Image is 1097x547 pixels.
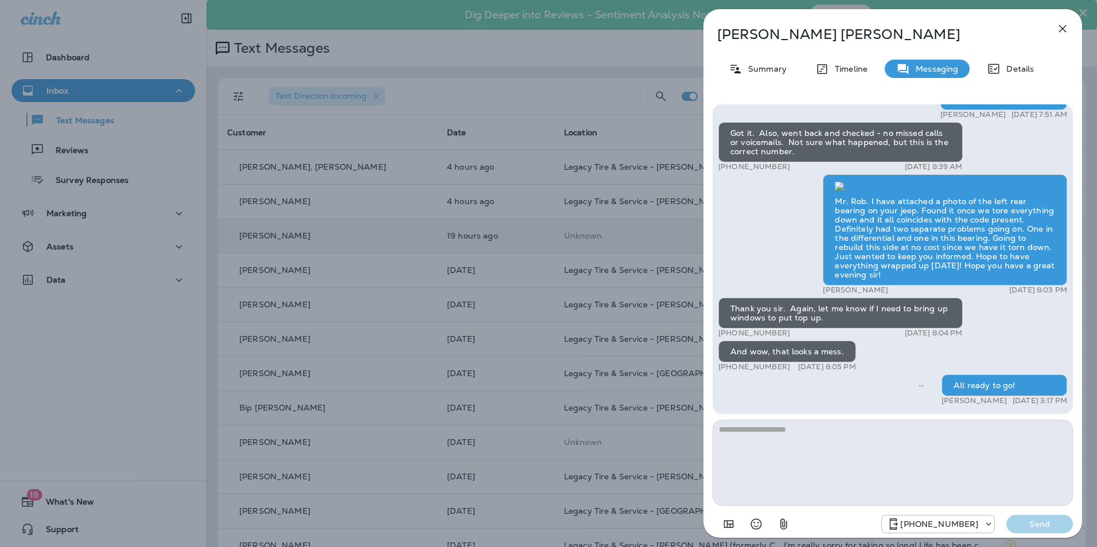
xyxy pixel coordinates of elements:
[717,26,1030,42] p: [PERSON_NAME] [PERSON_NAME]
[718,298,963,329] div: Thank you sir. Again, let me know if I need to bring up windows to put top up.
[835,182,844,191] img: twilio-download
[1001,64,1034,73] p: Details
[1009,286,1067,295] p: [DATE] 8:03 PM
[717,513,740,536] button: Add in a premade template
[718,162,790,171] p: [PHONE_NUMBER]
[942,396,1007,405] p: [PERSON_NAME]
[1013,396,1067,405] p: [DATE] 3:17 PM
[718,122,963,162] div: Got it. Also, went back and checked - no missed calls or voicemails. Not sure what happened, but ...
[718,362,790,372] p: [PHONE_NUMBER]
[718,329,790,338] p: [PHONE_NUMBER]
[919,380,924,390] span: Sent
[940,110,1006,119] p: [PERSON_NAME]
[718,341,856,362] div: And wow, that looks a mess.
[905,162,963,171] p: [DATE] 8:39 AM
[798,362,856,372] p: [DATE] 8:05 PM
[882,517,994,531] div: +1 (205) 606-2088
[910,64,958,73] p: Messaging
[900,519,978,529] p: [PHONE_NUMBER]
[1012,110,1067,119] p: [DATE] 7:51 AM
[942,374,1067,396] div: All ready to go!
[745,513,768,536] button: Select an emoji
[829,64,868,73] p: Timeline
[742,64,787,73] p: Summary
[823,286,888,295] p: [PERSON_NAME]
[823,174,1067,286] div: Mr. Rob. I have attached a photo of the left rear bearing on your jeep. Found it once we tore eve...
[905,329,963,338] p: [DATE] 8:04 PM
